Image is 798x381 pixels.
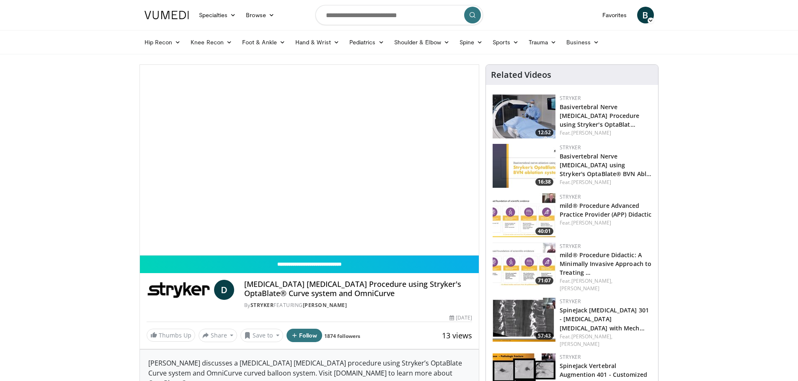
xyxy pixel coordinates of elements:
[493,298,555,342] a: 57:43
[560,298,581,305] a: Stryker
[237,34,290,51] a: Foot & Ankle
[571,333,612,340] a: [PERSON_NAME],
[140,65,479,256] video-js: Video Player
[315,5,483,25] input: Search topics, interventions
[571,277,612,284] a: [PERSON_NAME],
[493,144,555,188] img: efc84703-49da-46b6-9c7b-376f5723817c.150x105_q85_crop-smart_upscale.jpg
[571,129,611,136] a: [PERSON_NAME]
[560,340,599,348] a: [PERSON_NAME]
[560,285,599,292] a: [PERSON_NAME]
[389,34,455,51] a: Shoulder & Elbow
[560,144,581,151] a: Stryker
[524,34,562,51] a: Trauma
[535,129,553,136] span: 12:52
[455,34,488,51] a: Spine
[303,302,347,309] a: [PERSON_NAME]
[560,152,651,178] a: Basivertebral Nerve [MEDICAL_DATA] using Stryker's OptaBlate® BVN Abl…
[199,329,238,342] button: Share
[287,329,323,342] button: Follow
[560,251,651,276] a: mild® Procedure Didactic: A Minimally Invasive Approach to Treating …
[244,280,472,298] h4: [MEDICAL_DATA] [MEDICAL_DATA] Procedure using Stryker's OptaBlate® Curve system and OmniCurve
[493,95,555,138] img: defb5e87-9a59-4e45-9c94-ca0bb38673d3.150x105_q85_crop-smart_upscale.jpg
[597,7,632,23] a: Favorites
[493,298,555,342] img: 3f71025c-3002-4ac4-b36d-5ce8ecbbdc51.150x105_q85_crop-smart_upscale.jpg
[488,34,524,51] a: Sports
[214,280,234,300] a: D
[244,302,472,309] div: By FEATURING
[147,329,195,342] a: Thumbs Up
[571,219,611,226] a: [PERSON_NAME]
[147,280,211,300] img: Stryker
[493,193,555,237] img: 4f822da0-6aaa-4e81-8821-7a3c5bb607c6.150x105_q85_crop-smart_upscale.jpg
[241,7,279,23] a: Browse
[535,178,553,186] span: 16:38
[560,129,651,137] div: Feat.
[449,314,472,322] div: [DATE]
[493,193,555,237] a: 40:01
[186,34,237,51] a: Knee Recon
[493,243,555,286] a: 71:07
[535,332,553,340] span: 57:43
[560,193,581,200] a: Stryker
[560,179,651,186] div: Feat.
[560,243,581,250] a: Stryker
[139,34,186,51] a: Hip Recon
[491,70,551,80] h4: Related Videos
[535,277,553,284] span: 71:07
[344,34,389,51] a: Pediatrics
[560,95,581,102] a: Stryker
[561,34,604,51] a: Business
[251,302,274,309] a: Stryker
[637,7,654,23] a: B
[571,179,611,186] a: [PERSON_NAME]
[493,95,555,138] a: 12:52
[560,333,651,348] div: Feat.
[324,332,360,340] a: 1874 followers
[560,306,649,332] a: SpineJack [MEDICAL_DATA] 301 - [MEDICAL_DATA] [MEDICAL_DATA] with Mech…
[290,34,344,51] a: Hand & Wrist
[560,219,651,227] div: Feat.
[560,277,651,292] div: Feat.
[535,228,553,235] span: 40:01
[560,353,581,361] a: Stryker
[493,243,555,286] img: 9d4bc2db-bb55-4b2e-be96-a2b6c3db8f79.150x105_q85_crop-smart_upscale.jpg
[493,144,555,188] a: 16:38
[194,7,241,23] a: Specialties
[145,11,189,19] img: VuMedi Logo
[442,330,472,340] span: 13 views
[560,202,651,218] a: mild® Procedure Advanced Practice Provider (APP) Didactic
[560,103,639,128] a: Basivertebral Nerve [MEDICAL_DATA] Procedure using Stryker's OptaBlat…
[240,329,283,342] button: Save to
